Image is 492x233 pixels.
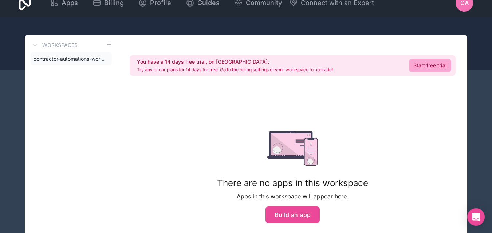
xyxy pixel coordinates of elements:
[31,41,78,49] a: Workspaces
[217,192,368,201] p: Apps in this workspace will appear here.
[409,59,451,72] a: Start free trial
[467,208,485,226] div: Open Intercom Messenger
[267,131,318,166] img: empty state
[31,52,112,65] a: contractor-automations-workspace
[42,41,78,49] h3: Workspaces
[137,58,333,65] h2: You have a 14 days free trial, on [GEOGRAPHIC_DATA].
[34,55,106,63] span: contractor-automations-workspace
[137,67,333,73] p: Try any of our plans for 14 days for free. Go to the billing settings of your workspace to upgrade!
[217,177,368,189] h1: There are no apps in this workspace
[265,206,320,223] button: Build an app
